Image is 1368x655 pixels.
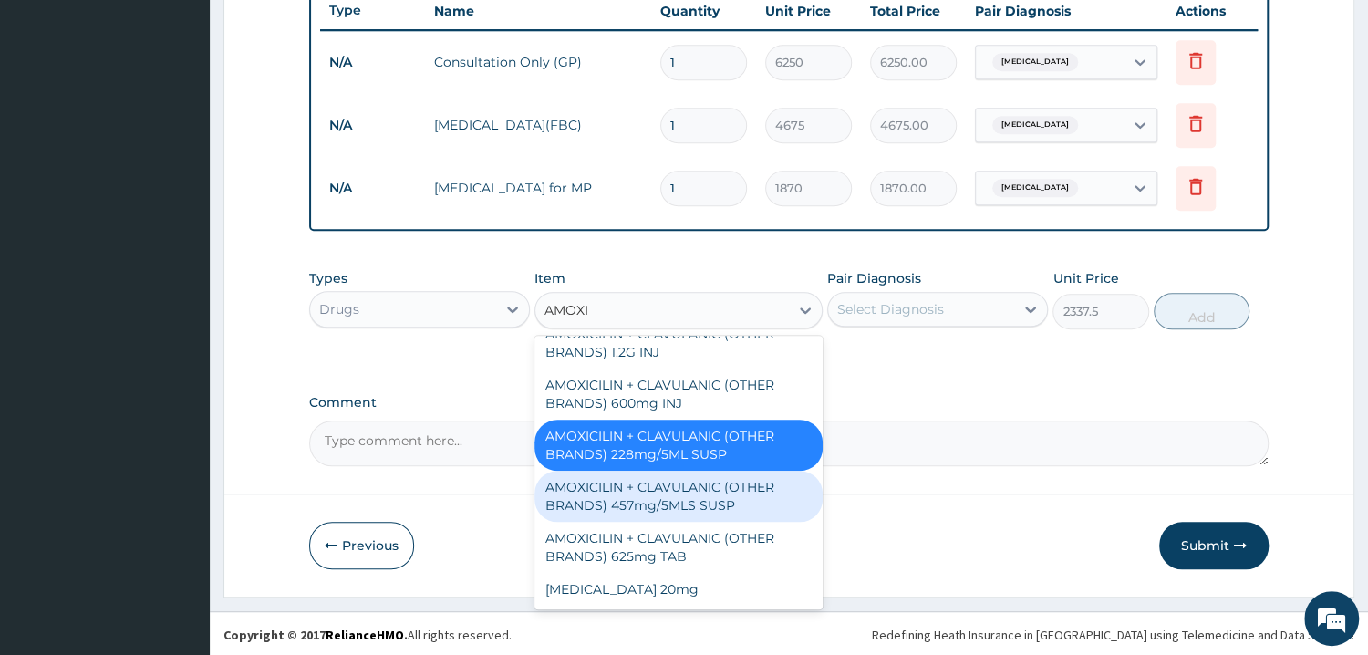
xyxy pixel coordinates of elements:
[309,395,1269,411] label: Comment
[320,46,425,79] td: N/A
[9,450,347,514] textarea: Type your message and hit 'Enter'
[992,116,1078,134] span: [MEDICAL_DATA]
[534,522,823,573] div: AMOXICILIN + CLAVULANIC (OTHER BRANDS) 625mg TAB
[1052,269,1118,287] label: Unit Price
[425,170,651,206] td: [MEDICAL_DATA] for MP
[320,109,425,142] td: N/A
[534,369,823,420] div: AMOXICILIN + CLAVULANIC (OTHER BRANDS) 600mg INJ
[534,573,823,606] div: [MEDICAL_DATA] 20mg
[309,522,414,569] button: Previous
[827,269,921,287] label: Pair Diagnosis
[223,627,408,643] strong: Copyright © 2017 .
[1154,293,1249,329] button: Add
[534,317,823,369] div: AMOXICILIN + CLAVULANIC (OTHER BRANDS) 1.2G INJ
[34,91,74,137] img: d_794563401_company_1708531726252_794563401
[837,300,944,318] div: Select Diagnosis
[534,471,823,522] div: AMOXICILIN + CLAVULANIC (OTHER BRANDS) 457mg/5MLS SUSP
[425,44,651,80] td: Consultation Only (GP)
[1159,522,1269,569] button: Submit
[534,269,565,287] label: Item
[106,205,252,390] span: We're online!
[992,53,1078,71] span: [MEDICAL_DATA]
[425,107,651,143] td: [MEDICAL_DATA](FBC)
[309,271,347,286] label: Types
[872,626,1354,644] div: Redefining Heath Insurance in [GEOGRAPHIC_DATA] using Telemedicine and Data Science!
[534,420,823,471] div: AMOXICILIN + CLAVULANIC (OTHER BRANDS) 228mg/5ML SUSP
[326,627,404,643] a: RelianceHMO
[320,172,425,205] td: N/A
[992,179,1078,197] span: [MEDICAL_DATA]
[319,300,359,318] div: Drugs
[95,102,306,126] div: Chat with us now
[299,9,343,53] div: Minimize live chat window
